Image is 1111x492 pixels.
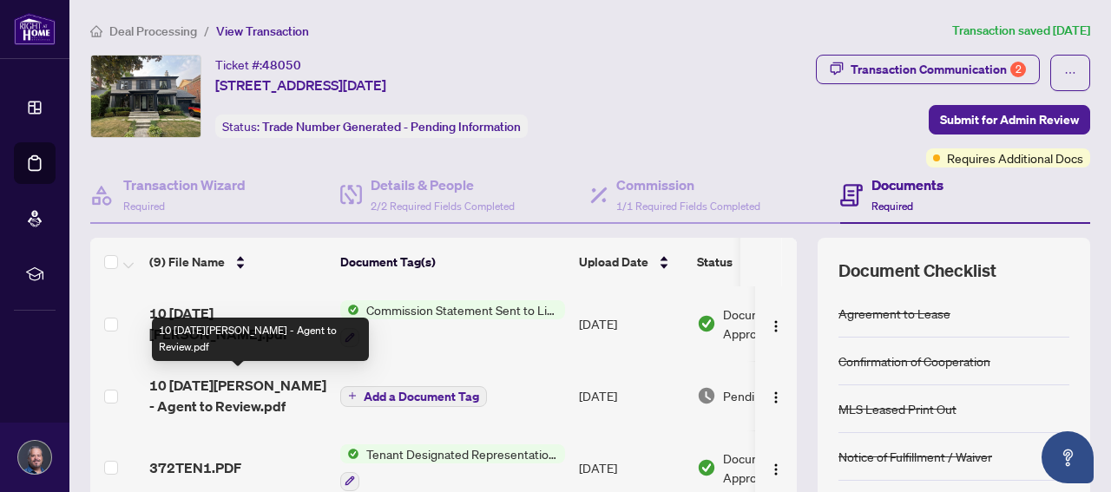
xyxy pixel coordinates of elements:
[91,56,201,137] img: IMG-C12329084_1.jpg
[340,444,359,463] img: Status Icon
[262,57,301,73] span: 48050
[359,300,565,319] span: Commission Statement Sent to Listing Brokerage
[18,441,51,474] img: Profile Icon
[149,457,241,478] span: 372TEN1.PDF
[90,25,102,37] span: home
[216,23,309,39] span: View Transaction
[769,319,783,333] img: Logo
[769,390,783,404] img: Logo
[579,253,648,272] span: Upload Date
[348,391,357,400] span: plus
[149,253,225,272] span: (9) File Name
[723,305,831,343] span: Document Approved
[215,75,386,95] span: [STREET_ADDRESS][DATE]
[204,21,209,41] li: /
[723,386,810,405] span: Pending Review
[952,21,1090,41] article: Transaction saved [DATE]
[364,390,479,403] span: Add a Document Tag
[572,361,690,430] td: [DATE]
[340,384,487,407] button: Add a Document Tag
[359,444,565,463] span: Tenant Designated Representation Agreement
[616,200,760,213] span: 1/1 Required Fields Completed
[109,23,197,39] span: Deal Processing
[697,386,716,405] img: Document Status
[697,314,716,333] img: Document Status
[616,174,760,195] h4: Commission
[142,238,333,286] th: (9) File Name
[929,105,1090,134] button: Submit for Admin Review
[940,106,1079,134] span: Submit for Admin Review
[838,259,996,283] span: Document Checklist
[838,304,950,323] div: Agreement to Lease
[838,447,992,466] div: Notice of Fulfillment / Waiver
[871,200,913,213] span: Required
[572,238,690,286] th: Upload Date
[851,56,1026,83] div: Transaction Communication
[340,386,487,407] button: Add a Document Tag
[1042,431,1094,483] button: Open asap
[769,462,783,476] img: Logo
[1010,62,1026,77] div: 2
[690,238,838,286] th: Status
[371,174,515,195] h4: Details & People
[215,115,528,138] div: Status:
[340,444,565,491] button: Status IconTenant Designated Representation Agreement
[697,458,716,477] img: Document Status
[333,238,572,286] th: Document Tag(s)
[262,119,521,134] span: Trade Number Generated - Pending Information
[123,174,246,195] h4: Transaction Wizard
[816,55,1040,84] button: Transaction Communication2
[762,310,790,338] button: Logo
[838,351,990,371] div: Confirmation of Cooperation
[762,454,790,482] button: Logo
[1064,67,1076,79] span: ellipsis
[340,300,359,319] img: Status Icon
[947,148,1083,167] span: Requires Additional Docs
[149,303,326,344] span: 10 [DATE][PERSON_NAME].pdf
[762,382,790,410] button: Logo
[838,399,957,418] div: MLS Leased Print Out
[14,13,56,45] img: logo
[152,318,369,361] div: 10 [DATE][PERSON_NAME] - Agent to Review.pdf
[572,286,690,361] td: [DATE]
[871,174,943,195] h4: Documents
[371,200,515,213] span: 2/2 Required Fields Completed
[340,300,565,347] button: Status IconCommission Statement Sent to Listing Brokerage
[215,55,301,75] div: Ticket #:
[149,375,326,417] span: 10 [DATE][PERSON_NAME] - Agent to Review.pdf
[723,449,831,487] span: Document Approved
[123,200,165,213] span: Required
[697,253,733,272] span: Status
